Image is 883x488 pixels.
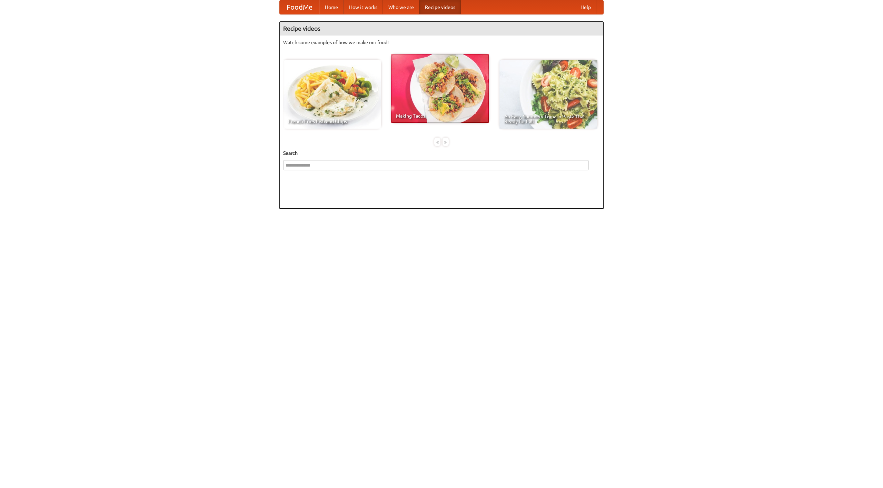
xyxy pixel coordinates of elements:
[283,150,600,157] h5: Search
[283,39,600,46] p: Watch some examples of how we make our food!
[344,0,383,14] a: How it works
[434,138,440,146] div: «
[396,113,484,118] span: Making Tacos
[419,0,461,14] a: Recipe videos
[499,60,597,129] a: An Easy, Summery Tomato Pasta That's Ready for Fall
[391,54,489,123] a: Making Tacos
[283,60,381,129] a: French Fries Fish and Chips
[319,0,344,14] a: Home
[280,0,319,14] a: FoodMe
[575,0,596,14] a: Help
[443,138,449,146] div: »
[383,0,419,14] a: Who we are
[280,22,603,36] h4: Recipe videos
[504,114,593,124] span: An Easy, Summery Tomato Pasta That's Ready for Fall
[288,119,376,124] span: French Fries Fish and Chips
